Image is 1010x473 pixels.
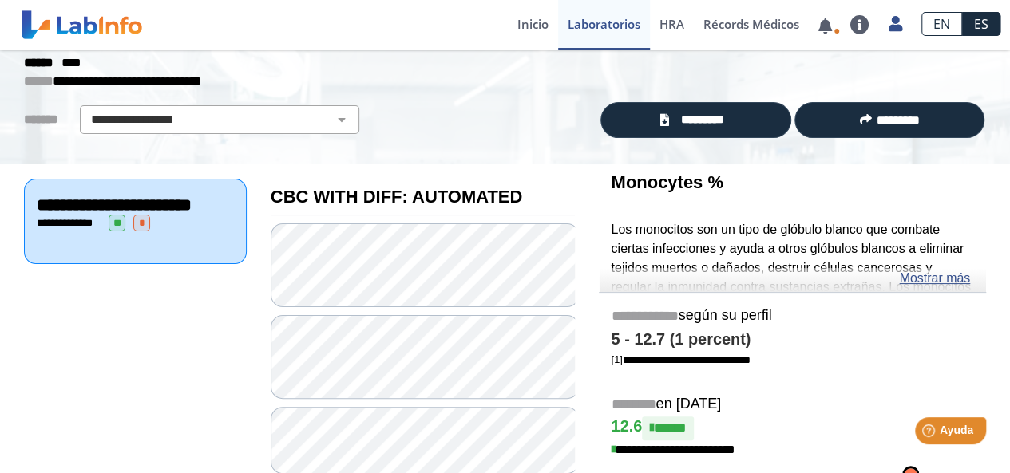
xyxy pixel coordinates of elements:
h4: 5 - 12.7 (1 percent) [611,330,974,349]
a: EN [921,12,962,36]
h5: en [DATE] [611,396,974,414]
h5: según su perfil [611,307,974,325]
a: Mostrar más [899,269,970,288]
p: Los monocitos son un tipo de glóbulo blanco que combate ciertas infecciones y ayuda a otros glóbu... [611,220,974,449]
h4: 12.6 [611,416,974,440]
a: [1] [611,353,750,365]
iframe: Help widget launcher [868,411,992,455]
a: ES [962,12,1000,36]
b: CBC WITH DIFF: AUTOMATED [271,187,522,207]
b: Monocytes % [611,172,723,192]
span: HRA [659,16,684,32]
